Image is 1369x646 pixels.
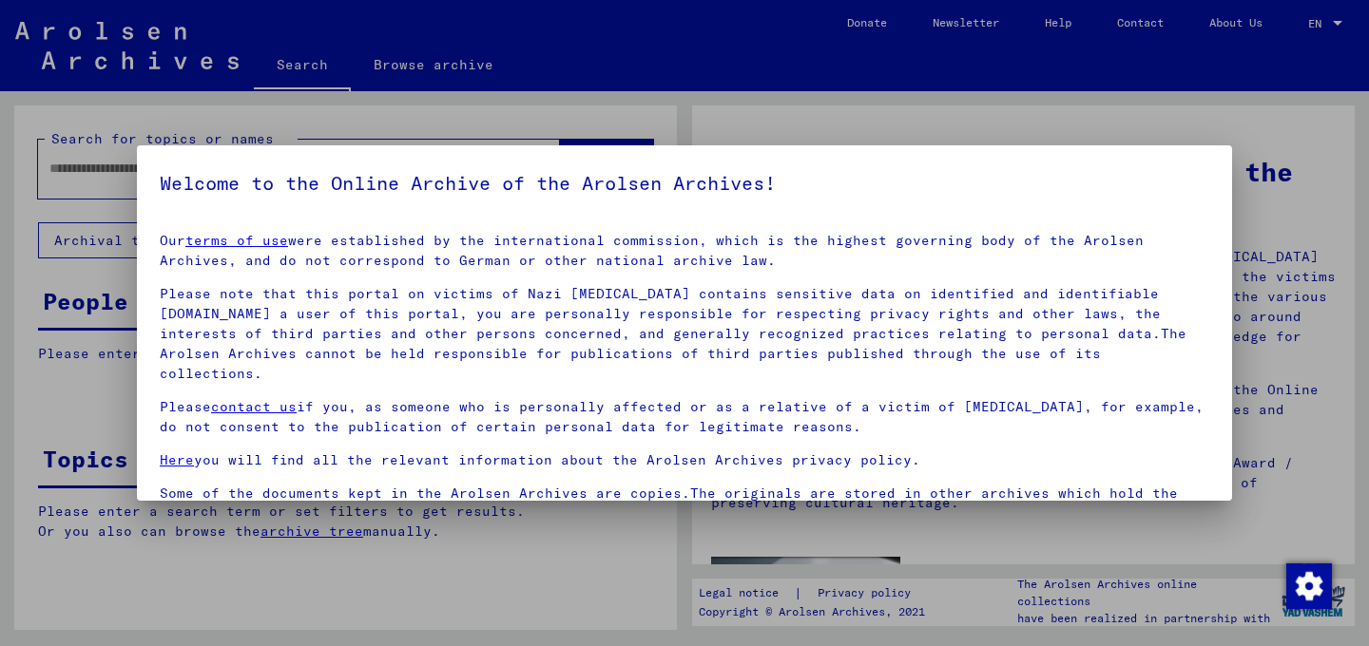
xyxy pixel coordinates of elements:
[160,168,1209,199] h5: Welcome to the Online Archive of the Arolsen Archives!
[160,397,1209,437] p: Please if you, as someone who is personally affected or as a relative of a victim of [MEDICAL_DAT...
[185,232,288,249] a: terms of use
[160,231,1209,271] p: Our were established by the international commission, which is the highest governing body of the ...
[211,398,297,415] a: contact us
[160,450,1209,470] p: you will find all the relevant information about the Arolsen Archives privacy policy.
[1286,563,1332,609] img: Change consent
[160,484,1209,543] p: Some of the documents kept in the Arolsen Archives are copies.The originals are stored in other a...
[160,451,194,468] a: Here
[160,284,1209,384] p: Please note that this portal on victims of Nazi [MEDICAL_DATA] contains sensitive data on identif...
[1285,562,1331,608] div: Change consent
